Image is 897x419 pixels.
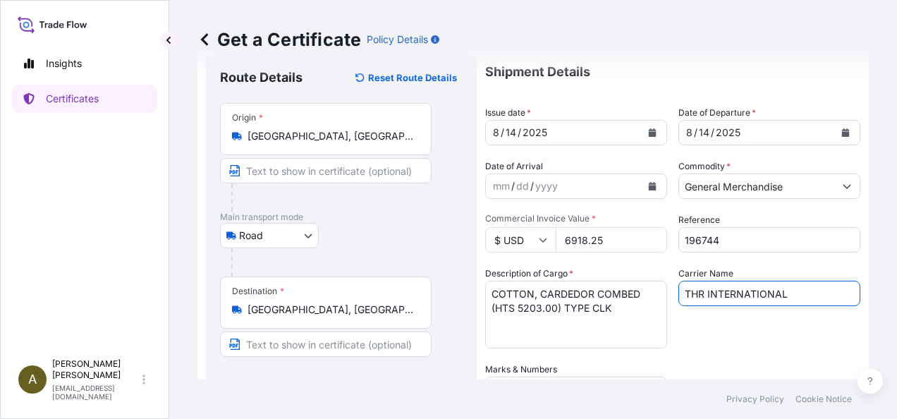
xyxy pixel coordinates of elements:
[485,159,543,174] span: Date of Arrival
[232,286,284,297] div: Destination
[197,28,361,51] p: Get a Certificate
[485,267,573,281] label: Description of Cargo
[492,124,501,141] div: month,
[714,124,742,141] div: year,
[239,229,263,243] span: Road
[12,85,157,113] a: Certificates
[220,158,432,183] input: Text to appear on certificate
[678,281,860,306] input: Enter name
[678,159,731,174] label: Commodity
[678,106,756,120] span: Date of Departure
[367,32,428,47] p: Policy Details
[46,56,82,71] p: Insights
[518,124,521,141] div: /
[521,124,549,141] div: year,
[12,49,157,78] a: Insights
[504,124,518,141] div: day,
[726,394,784,405] a: Privacy Policy
[556,227,667,253] input: Enter amount
[492,178,511,195] div: month,
[697,124,711,141] div: day,
[641,175,664,198] button: Calendar
[795,394,852,405] a: Cookie Notice
[530,178,534,195] div: /
[678,227,860,253] input: Enter booking reference
[534,178,559,195] div: year,
[678,267,733,281] label: Carrier Name
[52,384,140,401] p: [EMAIL_ADDRESS][DOMAIN_NAME]
[679,174,834,199] input: Type to search commodity
[485,363,557,377] label: Marks & Numbers
[511,178,515,195] div: /
[46,92,99,106] p: Certificates
[232,112,263,123] div: Origin
[501,124,504,141] div: /
[220,212,463,223] p: Main transport mode
[678,213,720,227] label: Reference
[485,106,531,120] span: Issue date
[711,124,714,141] div: /
[220,223,319,248] button: Select transport
[220,332,432,357] input: Text to appear on certificate
[685,124,694,141] div: month,
[248,129,414,143] input: Origin
[248,303,414,317] input: Destination
[515,178,530,195] div: day,
[694,124,697,141] div: /
[28,372,37,387] span: A
[485,213,667,224] span: Commercial Invoice Value
[52,358,140,381] p: [PERSON_NAME] [PERSON_NAME]
[641,121,664,144] button: Calendar
[834,174,860,199] button: Show suggestions
[834,121,857,144] button: Calendar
